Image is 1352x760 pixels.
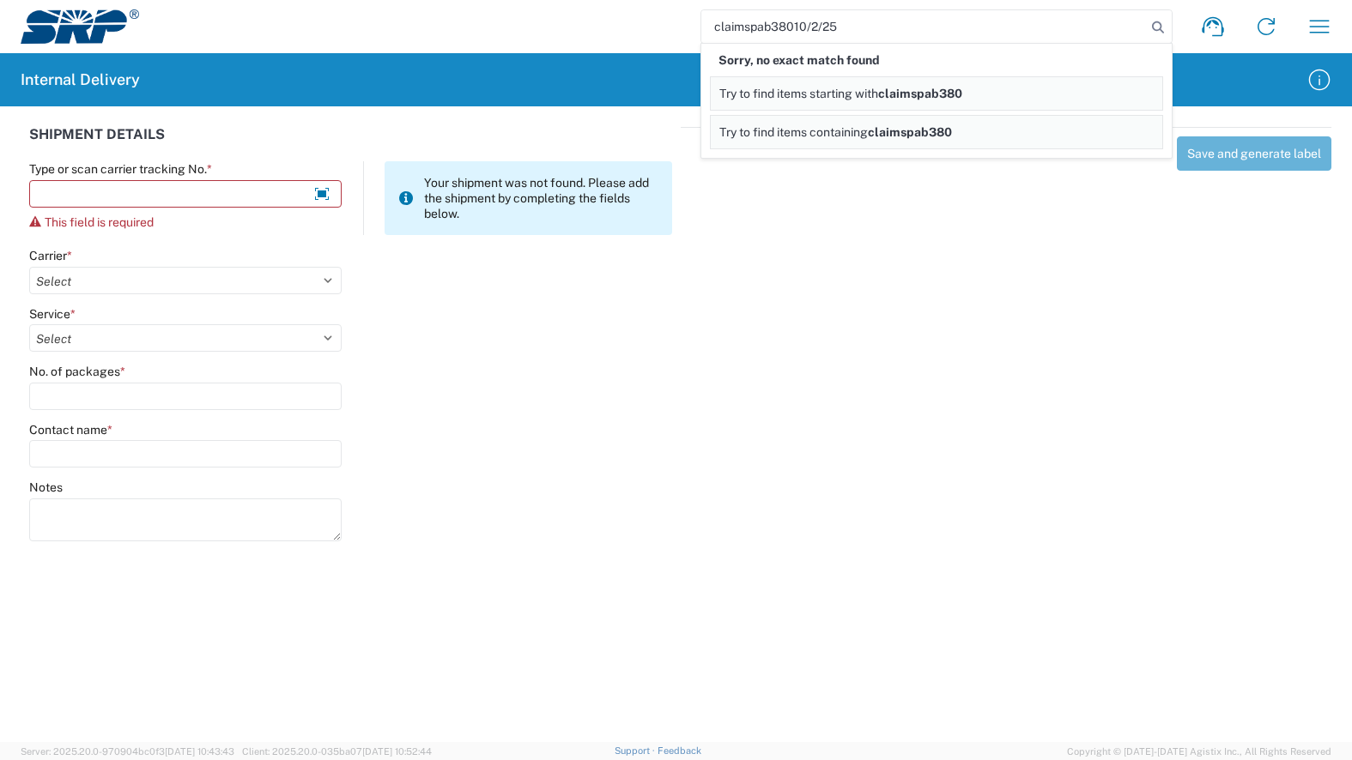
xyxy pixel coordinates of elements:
[719,87,878,100] span: Try to find items starting with
[615,745,658,756] a: Support
[868,125,952,139] span: claimspab380
[29,127,672,161] div: SHIPMENT DETAILS
[29,161,212,177] label: Type or scan carrier tracking No.
[21,9,139,44] img: srp
[165,746,234,757] span: [DATE] 10:43:43
[658,745,701,756] a: Feedback
[21,746,234,757] span: Server: 2025.20.0-970904bc0f3
[701,10,1146,43] input: Shipment, tracking or reference number
[29,306,76,322] label: Service
[29,480,63,495] label: Notes
[242,746,432,757] span: Client: 2025.20.0-035ba07
[21,69,140,90] h2: Internal Delivery
[710,44,1163,76] div: Sorry, no exact match found
[1067,744,1331,759] span: Copyright © [DATE]-[DATE] Agistix Inc., All Rights Reserved
[45,215,154,229] span: This field is required
[878,87,962,100] span: claimspab380
[29,422,112,437] label: Contact name
[719,125,868,139] span: Try to find items containing
[29,248,72,263] label: Carrier
[424,175,658,221] span: Your shipment was not found. Please add the shipment by completing the fields below.
[29,364,125,379] label: No. of packages
[362,746,432,757] span: [DATE] 10:52:44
